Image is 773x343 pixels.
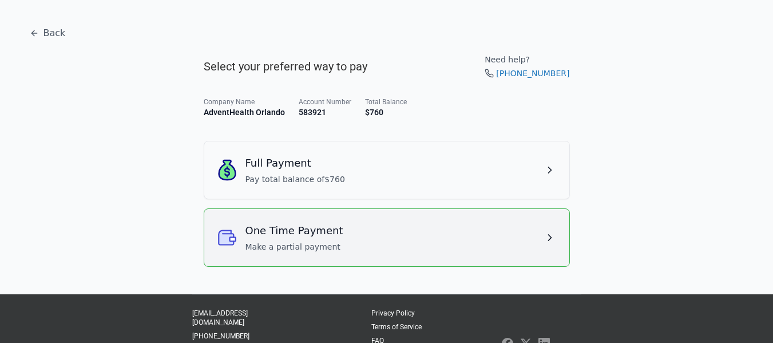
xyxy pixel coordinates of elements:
button: Back [21,22,75,45]
a: [PHONE_NUMBER] [496,68,569,79]
span: Account Number [299,97,351,107]
div: $760 [365,107,407,118]
a: Privacy Policy [371,309,415,318]
h3: One Time Payment [245,223,343,239]
div: Need help? [485,54,569,79]
a: [PHONE_NUMBER] [192,332,249,341]
img: One Time Wallet [218,228,236,247]
p: Pay total balance of $760 [245,174,345,185]
p: Make a partial payment [245,241,343,253]
button: DollarFull PaymentPay total balance of$760 [204,141,570,199]
div: Total Balance [365,97,407,107]
a: [EMAIL_ADDRESS][DOMAIN_NAME] [192,309,291,327]
span: AdventHealth Orlando [204,107,285,118]
h3: Full Payment [245,155,345,171]
a: Terms of Service [371,322,422,332]
img: Dollar [218,159,236,181]
h1: Select your preferred way to pay [204,58,367,74]
span: Company Name [204,97,285,107]
span: 583921 [299,107,351,118]
button: One Time WalletOne Time PaymentMake a partial payment [204,208,570,267]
